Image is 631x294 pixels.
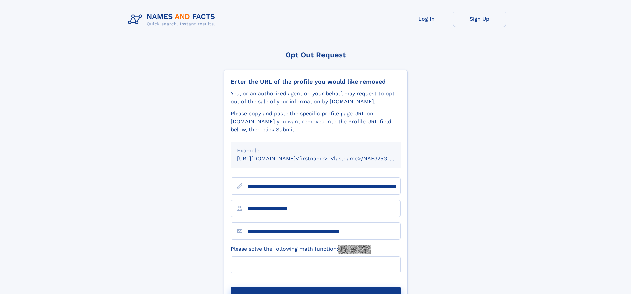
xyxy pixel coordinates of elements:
[231,78,401,85] div: Enter the URL of the profile you would like removed
[231,245,371,254] label: Please solve the following math function:
[237,155,413,162] small: [URL][DOMAIN_NAME]<firstname>_<lastname>/NAF325G-xxxxxxxx
[237,147,394,155] div: Example:
[400,11,453,27] a: Log In
[231,90,401,106] div: You, or an authorized agent on your behalf, may request to opt-out of the sale of your informatio...
[231,110,401,134] div: Please copy and paste the specific profile page URL on [DOMAIN_NAME] you want removed into the Pr...
[224,51,408,59] div: Opt Out Request
[453,11,506,27] a: Sign Up
[125,11,221,29] img: Logo Names and Facts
